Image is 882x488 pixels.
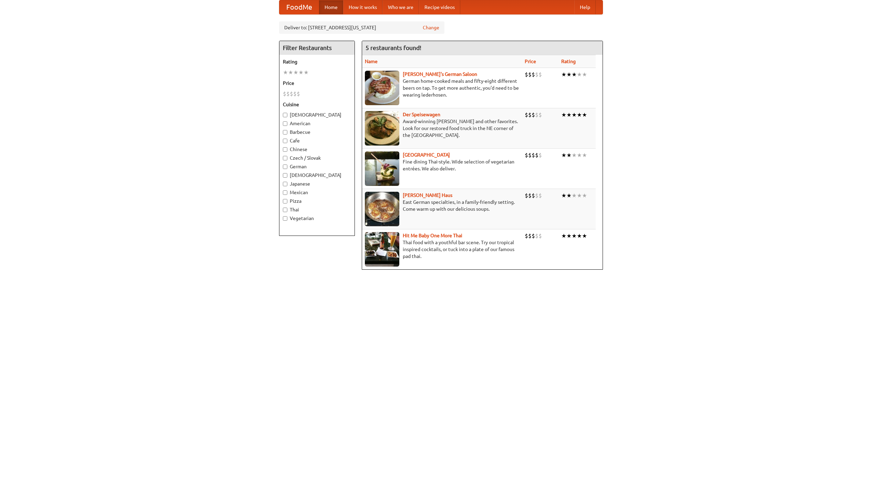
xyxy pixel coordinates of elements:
li: ★ [572,151,577,159]
li: ★ [561,71,566,78]
li: $ [532,192,535,199]
li: ★ [566,192,572,199]
li: $ [528,232,532,240]
input: Cafe [283,139,287,143]
li: ★ [577,192,582,199]
li: ★ [577,151,582,159]
label: Thai [283,206,351,213]
input: American [283,121,287,126]
label: Cafe [283,137,351,144]
label: Chinese [283,146,351,153]
a: Help [574,0,596,14]
li: ★ [293,69,298,76]
input: Barbecue [283,130,287,135]
b: [PERSON_NAME] Haus [403,192,452,198]
li: ★ [561,192,566,199]
h4: Filter Restaurants [279,41,355,55]
li: ★ [572,232,577,240]
img: babythai.jpg [365,232,399,267]
img: esthers.jpg [365,71,399,105]
li: ★ [566,151,572,159]
a: Price [525,59,536,64]
li: $ [535,192,539,199]
p: East German specialties, in a family-friendly setting. Come warm up with our delicious soups. [365,199,519,212]
p: Thai food with a youthful bar scene. Try our tropical inspired cocktails, or tuck into a plate of... [365,239,519,260]
label: Mexican [283,189,351,196]
li: ★ [572,71,577,78]
li: ★ [577,71,582,78]
a: FoodMe [279,0,319,14]
a: Hit Me Baby One More Thai [403,233,462,238]
li: $ [532,151,535,159]
li: $ [535,111,539,119]
li: $ [539,151,542,159]
li: $ [525,192,528,199]
li: $ [532,111,535,119]
li: $ [539,232,542,240]
input: Thai [283,208,287,212]
li: $ [535,151,539,159]
a: [GEOGRAPHIC_DATA] [403,152,450,158]
li: $ [528,192,532,199]
label: [DEMOGRAPHIC_DATA] [283,111,351,118]
li: ★ [582,232,587,240]
input: [DEMOGRAPHIC_DATA] [283,173,287,178]
input: Chinese [283,147,287,152]
label: Japanese [283,180,351,187]
li: $ [525,111,528,119]
li: $ [528,151,532,159]
li: $ [286,90,290,98]
input: [DEMOGRAPHIC_DATA] [283,113,287,117]
input: Japanese [283,182,287,186]
li: $ [297,90,300,98]
img: speisewagen.jpg [365,111,399,146]
p: German home-cooked meals and fifty-eight different beers on tap. To get more authentic, you'd nee... [365,78,519,98]
a: Who we are [382,0,419,14]
h5: Rating [283,58,351,65]
li: $ [525,232,528,240]
li: $ [528,71,532,78]
li: ★ [582,151,587,159]
li: ★ [582,192,587,199]
li: $ [539,71,542,78]
input: German [283,165,287,169]
label: Pizza [283,198,351,205]
li: ★ [577,232,582,240]
li: ★ [566,71,572,78]
div: Deliver to: [STREET_ADDRESS][US_STATE] [279,21,444,34]
li: ★ [566,111,572,119]
label: [DEMOGRAPHIC_DATA] [283,172,351,179]
a: Home [319,0,343,14]
a: Rating [561,59,576,64]
a: Der Speisewagen [403,112,440,117]
li: $ [535,71,539,78]
li: ★ [561,111,566,119]
li: ★ [577,111,582,119]
b: [PERSON_NAME]'s German Saloon [403,71,477,77]
li: $ [539,111,542,119]
li: $ [525,71,528,78]
label: Vegetarian [283,215,351,222]
li: ★ [566,232,572,240]
li: ★ [561,232,566,240]
a: Name [365,59,378,64]
input: Vegetarian [283,216,287,221]
li: $ [528,111,532,119]
img: kohlhaus.jpg [365,192,399,226]
input: Czech / Slovak [283,156,287,160]
li: ★ [561,151,566,159]
p: Award-winning [PERSON_NAME] and other favorites. Look for our restored food truck in the NE corne... [365,118,519,139]
li: $ [525,151,528,159]
li: $ [290,90,293,98]
li: ★ [572,111,577,119]
li: ★ [283,69,288,76]
h5: Price [283,80,351,87]
a: How it works [343,0,382,14]
label: American [283,120,351,127]
li: ★ [572,192,577,199]
a: Recipe videos [419,0,460,14]
li: ★ [304,69,309,76]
